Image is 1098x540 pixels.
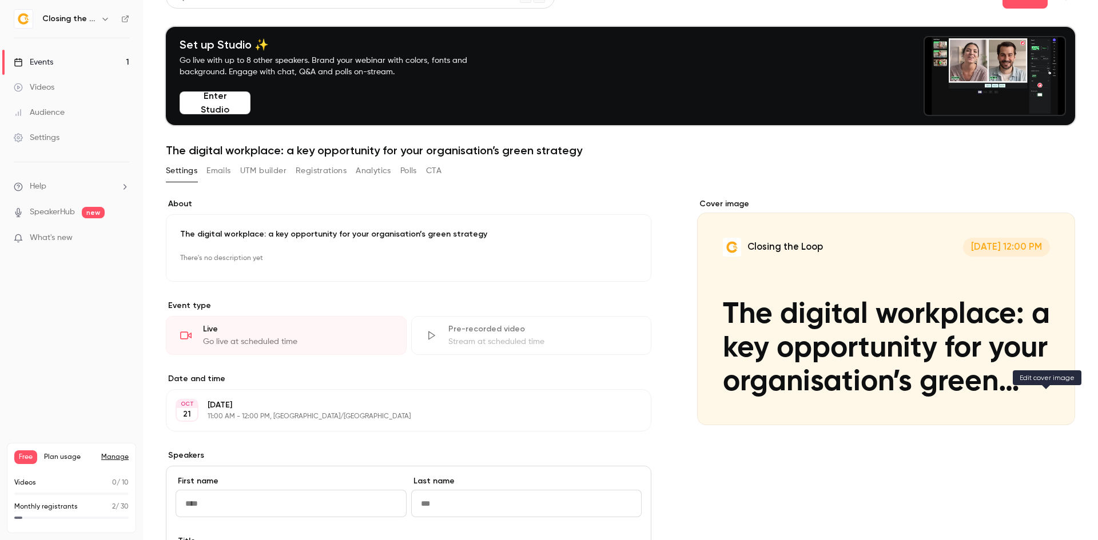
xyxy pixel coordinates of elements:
[14,57,53,68] div: Events
[14,181,129,193] li: help-dropdown-opener
[180,91,250,114] button: Enter Studio
[411,475,642,487] label: Last name
[176,475,407,487] label: First name
[180,229,637,240] p: The digital workplace: a key opportunity for your organisation’s green strategy
[116,233,129,243] iframe: Noticeable Trigger
[14,107,65,118] div: Audience
[240,162,287,180] button: UTM builder
[166,373,651,385] label: Date and time
[30,181,46,193] span: Help
[296,162,347,180] button: Registrations
[411,316,652,355] div: Pre-recorded videoStream at scheduled time
[42,13,96,25] h6: Closing the Loop
[203,323,392,335] div: Live
[177,400,197,408] div: OCT
[206,162,230,180] button: Emails
[697,198,1075,210] label: Cover image
[208,399,591,411] p: [DATE]
[112,478,129,488] p: / 10
[30,232,73,244] span: What's new
[448,336,638,347] div: Stream at scheduled time
[203,336,392,347] div: Go live at scheduled time
[14,502,78,512] p: Monthly registrants
[183,409,191,420] p: 21
[180,249,637,267] p: There's no description yet
[166,316,407,355] div: LiveGo live at scheduled time
[101,453,129,462] a: Manage
[166,143,1075,157] h1: The digital workplace: a key opportunity for your organisation’s green strategy
[44,453,94,462] span: Plan usage
[30,206,75,218] a: SpeakerHub
[426,162,441,180] button: CTA
[166,450,651,461] label: Speakers
[448,323,638,335] div: Pre-recorded video
[14,450,37,464] span: Free
[14,132,59,143] div: Settings
[166,300,651,311] p: Event type
[112,502,129,512] p: / 30
[208,412,591,421] p: 11:00 AM - 12:00 PM, [GEOGRAPHIC_DATA]/[GEOGRAPHIC_DATA]
[356,162,391,180] button: Analytics
[400,162,417,180] button: Polls
[180,38,494,51] h4: Set up Studio ✨
[112,503,116,510] span: 2
[166,198,651,210] label: About
[166,162,197,180] button: Settings
[82,207,105,218] span: new
[697,198,1075,425] section: Cover image
[14,478,36,488] p: Videos
[180,55,494,78] p: Go live with up to 8 other speakers. Brand your webinar with colors, fonts and background. Engage...
[14,10,33,28] img: Closing the Loop
[14,82,54,93] div: Videos
[112,479,117,486] span: 0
